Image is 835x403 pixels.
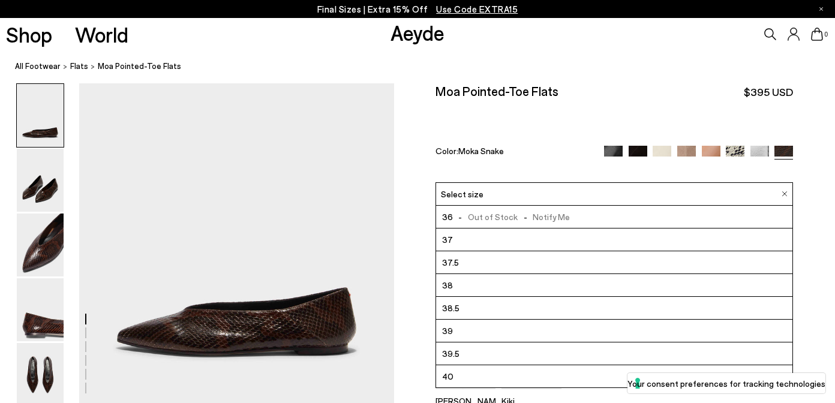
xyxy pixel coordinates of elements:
[453,212,468,222] span: -
[518,212,533,222] span: -
[442,369,453,384] span: 40
[15,50,835,83] nav: breadcrumb
[6,24,52,45] a: Shop
[442,300,459,315] span: 38.5
[17,278,64,341] img: Moa Pointed-Toe Flats - Image 4
[436,4,518,14] span: Navigate to /collections/ss25-final-sizes
[98,60,181,73] span: Moa Pointed-Toe Flats
[442,323,453,338] span: 39
[823,31,829,38] span: 0
[441,188,483,200] span: Select size
[317,2,518,17] p: Final Sizes | Extra 15% Off
[811,28,823,41] a: 0
[627,373,825,393] button: Your consent preferences for tracking technologies
[17,149,64,212] img: Moa Pointed-Toe Flats - Image 2
[442,255,459,270] span: 37.5
[442,209,453,224] span: 36
[442,346,459,361] span: 39.5
[17,213,64,276] img: Moa Pointed-Toe Flats - Image 3
[391,20,444,45] a: Aeyde
[442,232,453,247] span: 37
[70,60,88,73] a: Flats
[75,24,128,45] a: World
[453,209,570,224] span: Out of Stock Notify Me
[435,83,558,98] h2: Moa Pointed-Toe Flats
[70,61,88,71] span: Flats
[442,278,453,293] span: 38
[627,377,825,390] label: Your consent preferences for tracking technologies
[15,60,61,73] a: All Footwear
[17,84,64,147] img: Moa Pointed-Toe Flats - Image 1
[458,146,504,156] span: Moka Snake
[744,85,793,100] span: $395 USD
[435,146,593,160] div: Color:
